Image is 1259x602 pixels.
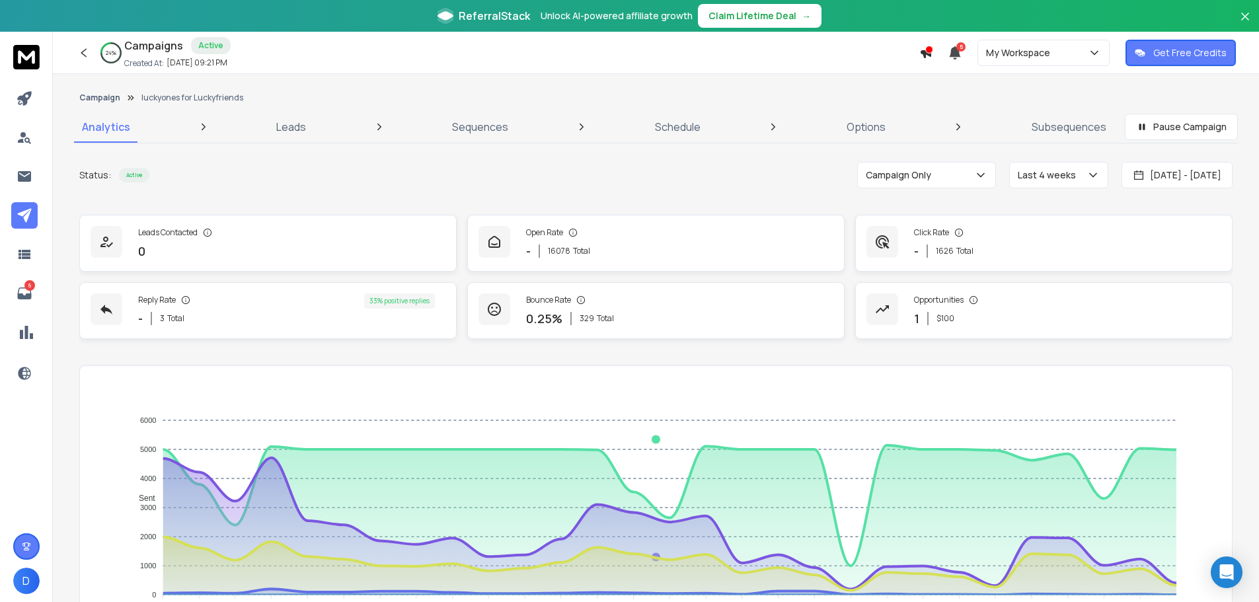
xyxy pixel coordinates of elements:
p: luckyones for Luckyfriends [141,93,243,103]
p: - [526,242,531,260]
p: 24 % [106,49,116,57]
button: Pause Campaign [1125,114,1238,140]
div: Active [119,168,149,182]
tspan: 3000 [140,504,156,511]
span: → [802,9,811,22]
p: Bounce Rate [526,295,571,305]
p: Subsequences [1032,119,1106,135]
p: [DATE] 09:21 PM [167,57,227,68]
a: Click Rate-1626Total [855,215,1233,272]
span: 16078 [548,246,570,256]
p: Unlock AI-powered affiliate growth [541,9,693,22]
span: Total [597,313,614,324]
p: My Workspace [986,46,1055,59]
a: Subsequences [1024,111,1114,143]
a: Analytics [74,111,138,143]
a: Options [839,111,894,143]
span: 1626 [936,246,954,256]
p: Reply Rate [138,295,176,305]
a: Leads [268,111,314,143]
a: Sequences [444,111,516,143]
span: ReferralStack [459,8,530,24]
tspan: 6000 [140,416,156,424]
p: Opportunities [914,295,964,305]
p: Last 4 weeks [1018,169,1081,182]
span: 5 [956,42,966,52]
tspan: 1000 [140,562,156,570]
span: Total [956,246,973,256]
p: Analytics [82,119,130,135]
p: 1 [914,309,919,328]
p: Status: [79,169,111,182]
p: Options [847,119,886,135]
button: Close banner [1237,8,1254,40]
p: 0 [138,242,145,260]
p: Schedule [655,119,701,135]
button: D [13,568,40,594]
span: 329 [580,313,594,324]
p: 0.25 % [526,309,562,328]
p: Campaign Only [866,169,936,182]
p: $ 100 [936,313,954,324]
span: 3 [160,313,165,324]
tspan: 2000 [140,533,156,541]
p: Leads [276,119,306,135]
p: - [138,309,143,328]
span: Sent [129,494,155,503]
a: Bounce Rate0.25%329Total [467,282,845,339]
p: - [914,242,919,260]
span: Total [573,246,590,256]
a: Schedule [647,111,708,143]
p: Sequences [452,119,508,135]
a: Open Rate-16078Total [467,215,845,272]
button: Campaign [79,93,120,103]
tspan: 4000 [140,474,156,482]
p: Created At: [124,58,164,69]
tspan: 5000 [140,445,156,453]
a: Leads Contacted0 [79,215,457,272]
button: Get Free Credits [1125,40,1236,66]
div: Active [191,37,231,54]
a: Reply Rate-3Total33% positive replies [79,282,457,339]
p: Get Free Credits [1153,46,1227,59]
button: [DATE] - [DATE] [1122,162,1233,188]
span: Total [167,313,184,324]
p: Click Rate [914,227,949,238]
p: Leads Contacted [138,227,198,238]
tspan: 0 [152,591,156,599]
a: 6 [11,280,38,307]
h1: Campaigns [124,38,183,54]
div: Open Intercom Messenger [1211,556,1242,588]
p: Open Rate [526,227,563,238]
button: Claim Lifetime Deal→ [698,4,821,28]
p: 6 [24,280,35,291]
div: 33 % positive replies [364,293,435,309]
a: Opportunities1$100 [855,282,1233,339]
